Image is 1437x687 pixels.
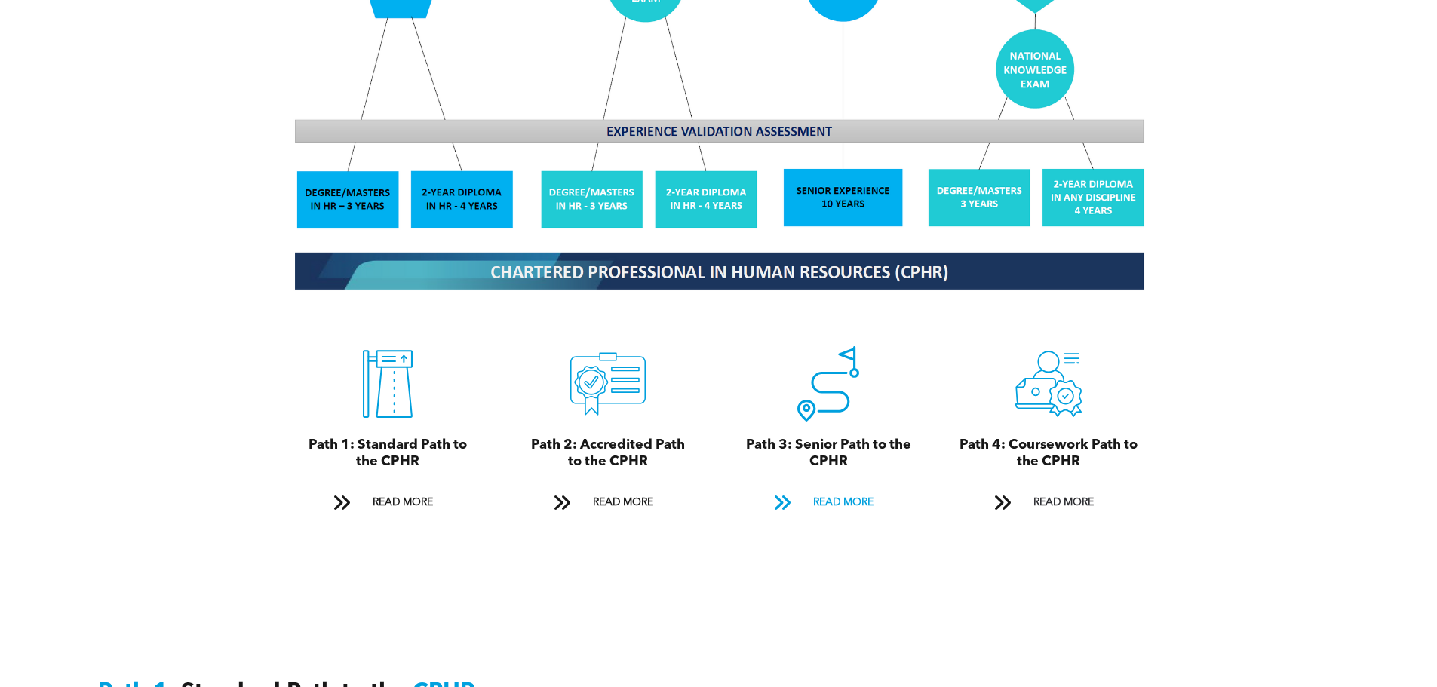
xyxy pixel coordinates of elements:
span: READ MORE [367,489,438,517]
span: Path 1: Standard Path to the CPHR [309,438,467,468]
span: READ MORE [808,489,879,517]
span: READ MORE [588,489,659,517]
span: Path 4: Coursework Path to the CPHR [960,438,1138,468]
a: READ MORE [543,489,673,517]
span: Path 2: Accredited Path to the CPHR [531,438,685,468]
a: READ MORE [984,489,1113,517]
a: READ MORE [323,489,453,517]
span: READ MORE [1028,489,1099,517]
a: READ MORE [763,489,893,517]
span: Path 3: Senior Path to the CPHR [746,438,911,468]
